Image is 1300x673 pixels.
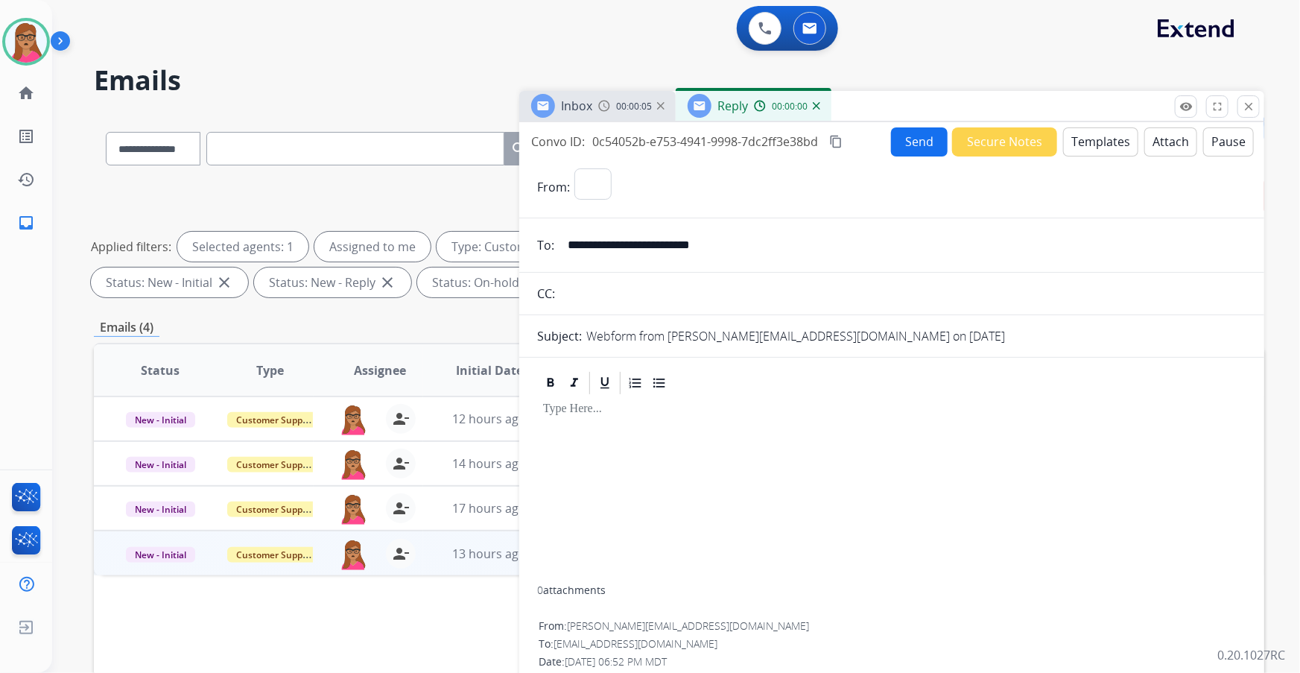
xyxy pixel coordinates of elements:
span: 12 hours ago [452,411,526,427]
span: Initial Date [456,361,523,379]
div: attachments [537,583,606,598]
p: CC: [537,285,555,303]
mat-icon: fullscreen [1211,100,1224,113]
span: Customer Support [227,547,324,563]
button: Attach [1144,127,1197,157]
div: To: [539,636,1245,651]
span: 00:00:05 [616,101,652,113]
div: Underline [594,372,616,394]
mat-icon: person_remove [392,545,410,563]
span: Customer Support [227,412,324,428]
mat-icon: close [1242,100,1255,113]
p: Applied filters: [91,238,171,256]
div: Status: On-hold – Internal [417,268,611,297]
p: 0.20.1027RC [1217,646,1285,664]
span: Assignee [354,361,406,379]
div: Assigned to me [314,232,431,262]
p: Emails (4) [94,318,159,337]
span: 17 hours ago [452,500,526,516]
div: Bullet List [648,372,670,394]
div: Type: Customer Support [437,232,625,262]
div: From: [539,619,1245,633]
button: Pause [1203,127,1254,157]
span: 00:00:00 [772,101,808,113]
button: Secure Notes [952,127,1057,157]
img: agent-avatar [338,449,368,480]
span: New - Initial [126,502,195,517]
div: Selected agents: 1 [177,232,308,262]
span: [PERSON_NAME][EMAIL_ADDRESS][DOMAIN_NAME] [567,619,809,633]
img: agent-avatar [338,493,368,525]
p: Webform from [PERSON_NAME][EMAIL_ADDRESS][DOMAIN_NAME] on [DATE] [586,327,1005,345]
mat-icon: inbox [17,214,35,232]
span: 14 hours ago [452,455,526,472]
mat-icon: person_remove [392,499,410,517]
div: Ordered List [624,372,647,394]
span: Customer Support [227,457,324,473]
mat-icon: remove_red_eye [1179,100,1193,113]
span: Inbox [561,98,592,114]
div: Status: New - Reply [254,268,411,297]
p: From: [537,178,570,196]
mat-icon: person_remove [392,455,410,473]
span: New - Initial [126,547,195,563]
mat-icon: close [215,274,233,291]
img: agent-avatar [338,404,368,435]
span: Reply [717,98,748,114]
mat-icon: history [17,171,35,189]
button: Templates [1063,127,1138,157]
span: Status [141,361,180,379]
span: New - Initial [126,457,195,473]
div: Date: [539,654,1245,669]
mat-icon: close [378,274,396,291]
p: To: [537,236,554,254]
mat-icon: home [17,84,35,102]
span: 0c54052b-e753-4941-9998-7dc2ff3e38bd [592,133,818,150]
div: Status: New - Initial [91,268,248,297]
h2: Emails [94,66,1264,95]
img: agent-avatar [338,539,368,570]
span: [DATE] 06:52 PM MDT [565,654,667,669]
div: Italic [563,372,586,394]
span: New - Initial [126,412,195,428]
mat-icon: person_remove [392,410,410,428]
span: [EMAIL_ADDRESS][DOMAIN_NAME] [554,636,717,651]
p: Convo ID: [531,133,585,151]
span: 13 hours ago [452,546,526,562]
span: Customer Support [227,502,324,517]
div: Bold [539,372,562,394]
button: Send [891,127,948,157]
span: 0 [537,583,543,597]
mat-icon: list_alt [17,127,35,145]
mat-icon: search [510,140,528,158]
span: Type [256,361,284,379]
mat-icon: content_copy [829,135,843,148]
img: avatar [5,21,47,63]
p: Subject: [537,327,582,345]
